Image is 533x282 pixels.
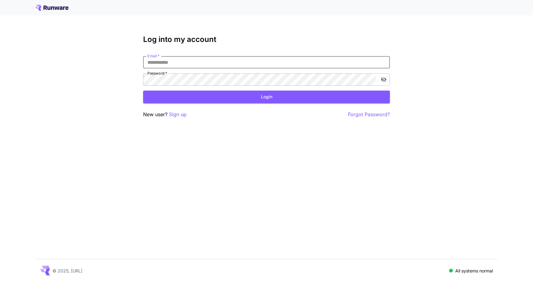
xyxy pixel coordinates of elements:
[143,35,390,44] h3: Log into my account
[143,111,187,118] p: New user?
[147,53,159,59] label: Email
[143,91,390,103] button: Login
[52,268,82,274] p: © 2025, [URL]
[455,268,493,274] p: All systems normal
[348,111,390,118] button: Forgot Password?
[169,111,187,118] button: Sign up
[147,71,167,76] label: Password
[378,74,389,85] button: toggle password visibility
